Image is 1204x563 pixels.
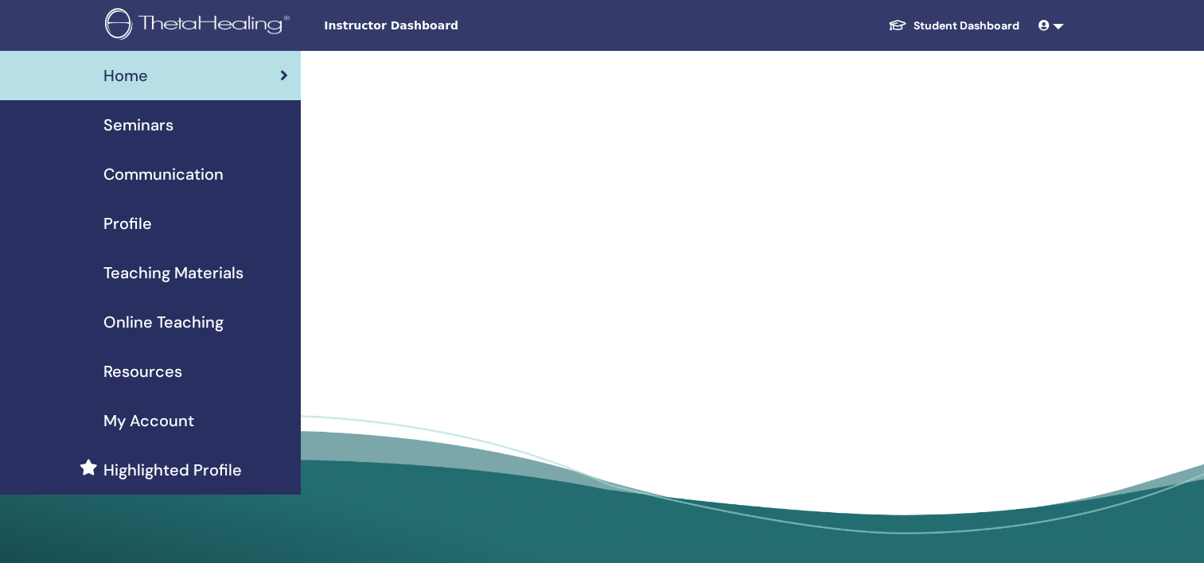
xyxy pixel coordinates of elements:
[888,18,907,32] img: graduation-cap-white.svg
[103,64,148,87] span: Home
[103,458,242,482] span: Highlighted Profile
[103,261,244,285] span: Teaching Materials
[103,212,152,235] span: Profile
[105,8,295,44] img: logo.png
[324,17,563,34] span: Instructor Dashboard
[103,409,194,433] span: My Account
[875,11,1032,41] a: Student Dashboard
[103,113,173,137] span: Seminars
[103,359,182,383] span: Resources
[103,162,224,186] span: Communication
[103,310,224,334] span: Online Teaching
